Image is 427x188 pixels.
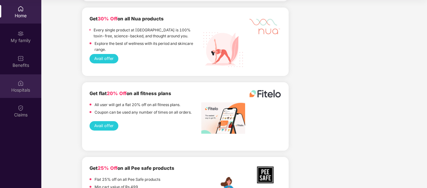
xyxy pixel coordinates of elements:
button: Avail offer [90,54,118,63]
img: svg+xml;base64,PHN2ZyBpZD0iSG9tZSIgeG1sbnM9Imh0dHA6Ly93d3cudzMub3JnLzIwMDAvc3ZnIiB3aWR0aD0iMjAiIG... [18,6,24,12]
p: Coupon can be used any number of times on all orders. [95,109,192,115]
span: 20% Off [107,90,126,96]
img: svg+xml;base64,PHN2ZyB3aWR0aD0iMjAiIGhlaWdodD0iMjAiIHZpZXdCb3g9IjAgMCAyMCAyMCIgZmlsbD0ibm9uZSIgeG... [18,30,24,37]
img: Mask%20Group%20527.png [249,15,281,36]
img: fitelo%20logo.png [249,90,281,98]
img: svg+xml;base64,PHN2ZyBpZD0iQmVuZWZpdHMiIHhtbG5zPSJodHRwOi8vd3d3LnczLm9yZy8yMDAwL3N2ZyIgd2lkdGg9Ij... [18,55,24,62]
p: Every single product at [GEOGRAPHIC_DATA] is 100% toxin-free, science-backed, and thought around ... [94,27,201,39]
p: Explore the best of wellness with its period and skincare range. [95,40,201,52]
b: Get flat on all fitness plans [90,90,171,96]
img: PEE_SAFE%20Logo.png [249,164,281,185]
img: svg+xml;base64,PHN2ZyBpZD0iSG9zcGl0YWxzIiB4bWxucz0iaHR0cDovL3d3dy53My5vcmcvMjAwMC9zdmciIHdpZHRoPS... [18,80,24,86]
img: image%20fitelo.jpeg [201,102,245,134]
img: svg+xml;base64,PHN2ZyBpZD0iQ2xhaW0iIHhtbG5zPSJodHRwOi8vd3d3LnczLm9yZy8yMDAwL3N2ZyIgd2lkdGg9IjIwIi... [18,105,24,111]
span: 25% Off [98,165,117,171]
img: Nua%20Products.png [201,28,245,72]
b: Get on all Nua products [90,16,164,22]
p: All user will get a flat 20% off on all fitness plans. [95,102,180,108]
button: Avail offer [90,121,118,131]
span: 30% Off [98,16,117,22]
p: Flat 25% off on all Pee Safe products [95,176,160,182]
b: Get on all Pee safe products [90,165,174,171]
